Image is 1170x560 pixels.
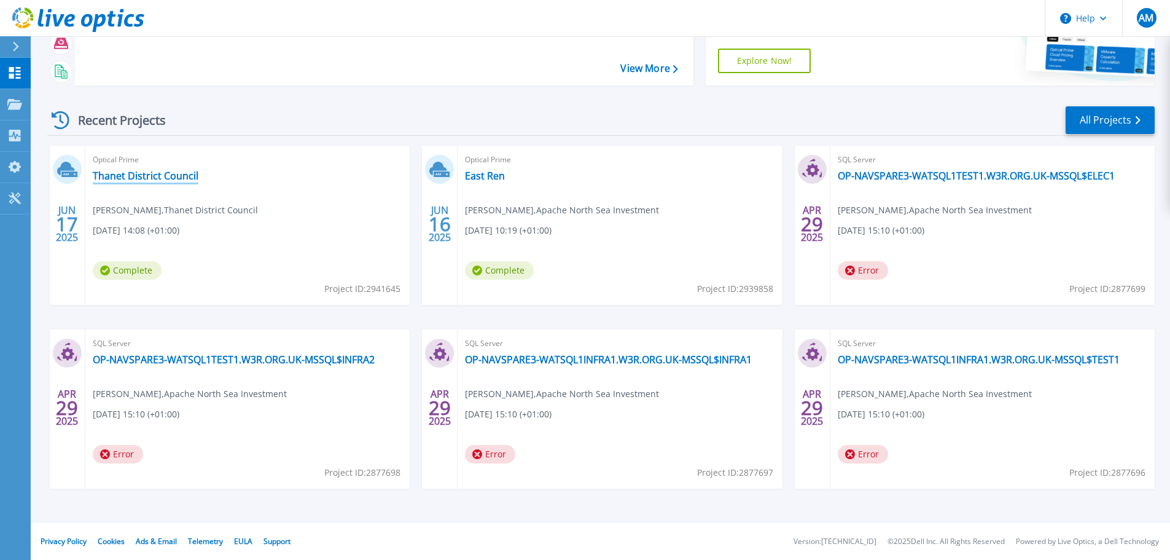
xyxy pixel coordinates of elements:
a: All Projects [1066,106,1155,134]
div: APR 2025 [428,385,451,430]
span: Error [465,445,515,463]
span: [PERSON_NAME] , Apache North Sea Investment [838,387,1032,401]
span: SQL Server [465,337,774,350]
span: 29 [801,403,823,413]
span: Error [838,445,888,463]
div: JUN 2025 [55,202,79,246]
div: Recent Projects [47,105,182,135]
span: [PERSON_NAME] , Apache North Sea Investment [93,387,287,401]
span: Project ID: 2877696 [1069,466,1145,479]
a: Privacy Policy [41,536,87,546]
span: Project ID: 2877698 [324,466,400,479]
a: Support [263,536,291,546]
span: Error [93,445,143,463]
div: JUN 2025 [428,202,451,246]
span: 29 [56,403,78,413]
span: Project ID: 2877697 [697,466,773,479]
span: 16 [429,219,451,229]
a: East Ren [465,170,505,182]
a: OP-NAVSPARE3-WATSQL1TEST1.W3R.ORG.UK-MSSQL$ELEC1 [838,170,1115,182]
span: Complete [465,261,534,280]
a: Ads & Email [136,536,177,546]
a: EULA [234,536,252,546]
span: Project ID: 2941645 [324,282,400,296]
a: Explore Now! [718,49,811,73]
a: OP-NAVSPARE3-WATSQL1INFRA1.W3R.ORG.UK-MSSQL$TEST1 [838,353,1120,366]
li: Version: [TECHNICAL_ID] [794,538,876,546]
span: [DATE] 10:19 (+01:00) [465,224,552,237]
a: Thanet District Council [93,170,198,182]
span: [DATE] 15:10 (+01:00) [93,408,179,421]
li: Powered by Live Optics, a Dell Technology [1016,538,1159,546]
div: APR 2025 [800,202,824,246]
span: 17 [56,219,78,229]
span: 29 [801,219,823,229]
div: APR 2025 [55,385,79,430]
a: Telemetry [188,536,223,546]
span: Complete [93,261,162,280]
a: OP-NAVSPARE3-WATSQL1INFRA1.W3R.ORG.UK-MSSQL$INFRA1 [465,353,752,366]
span: Optical Prime [465,153,774,167]
span: Project ID: 2877699 [1069,282,1145,296]
span: Project ID: 2939858 [697,282,773,296]
span: SQL Server [93,337,402,350]
span: [DATE] 15:10 (+01:00) [838,224,924,237]
span: [PERSON_NAME] , Thanet District Council [93,203,258,217]
span: Optical Prime [93,153,402,167]
span: Error [838,261,888,280]
span: [DATE] 14:08 (+01:00) [93,224,179,237]
span: [PERSON_NAME] , Apache North Sea Investment [465,387,659,401]
li: © 2025 Dell Inc. All Rights Reserved [887,538,1005,546]
div: APR 2025 [800,385,824,430]
span: SQL Server [838,153,1147,167]
span: [DATE] 15:10 (+01:00) [465,408,552,421]
span: [PERSON_NAME] , Apache North Sea Investment [838,203,1032,217]
span: AM [1139,13,1153,23]
a: OP-NAVSPARE3-WATSQL1TEST1.W3R.ORG.UK-MSSQL$INFRA2 [93,353,375,366]
span: SQL Server [838,337,1147,350]
span: 29 [429,403,451,413]
span: [DATE] 15:10 (+01:00) [838,408,924,421]
span: [PERSON_NAME] , Apache North Sea Investment [465,203,659,217]
a: View More [620,63,677,74]
a: Cookies [98,536,125,546]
